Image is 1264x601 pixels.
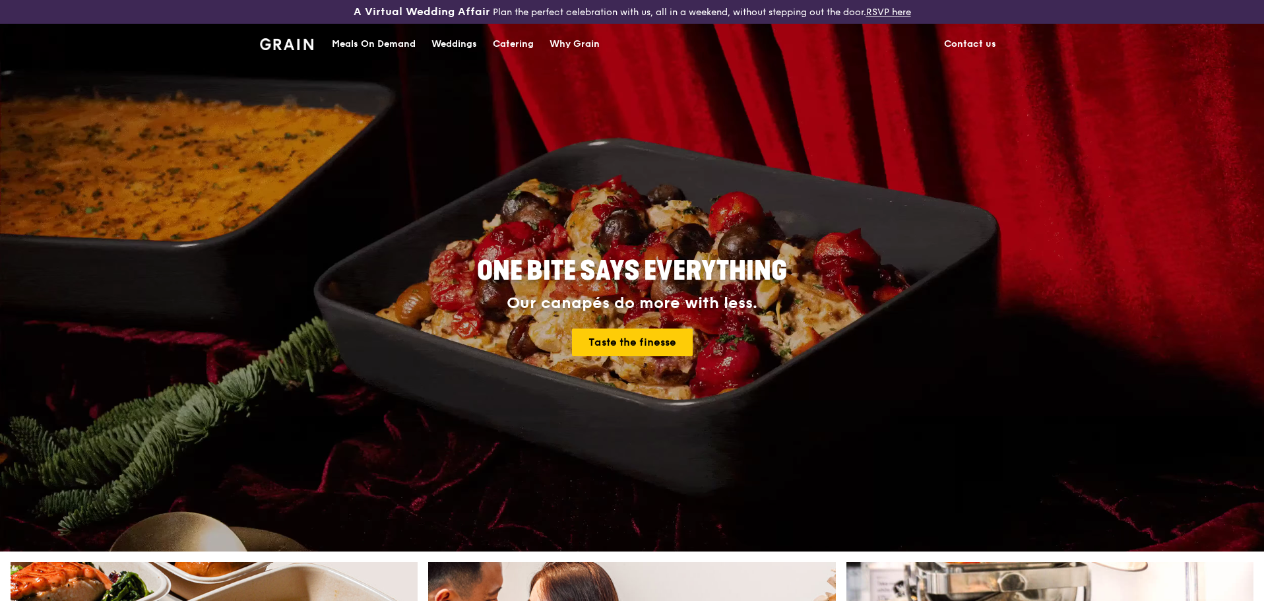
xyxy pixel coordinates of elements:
span: ONE BITE SAYS EVERYTHING [477,255,787,287]
a: Taste the finesse [572,329,693,356]
a: Contact us [936,24,1004,64]
a: Why Grain [542,24,608,64]
h3: A Virtual Wedding Affair [354,5,490,18]
div: Plan the perfect celebration with us, all in a weekend, without stepping out the door. [252,5,1012,18]
a: Weddings [424,24,485,64]
a: GrainGrain [260,23,313,63]
div: Meals On Demand [332,24,416,64]
img: Grain [260,38,313,50]
div: Weddings [431,24,477,64]
div: Our canapés do more with less. [395,294,869,313]
div: Why Grain [550,24,600,64]
a: RSVP here [866,7,911,18]
a: Catering [485,24,542,64]
div: Catering [493,24,534,64]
